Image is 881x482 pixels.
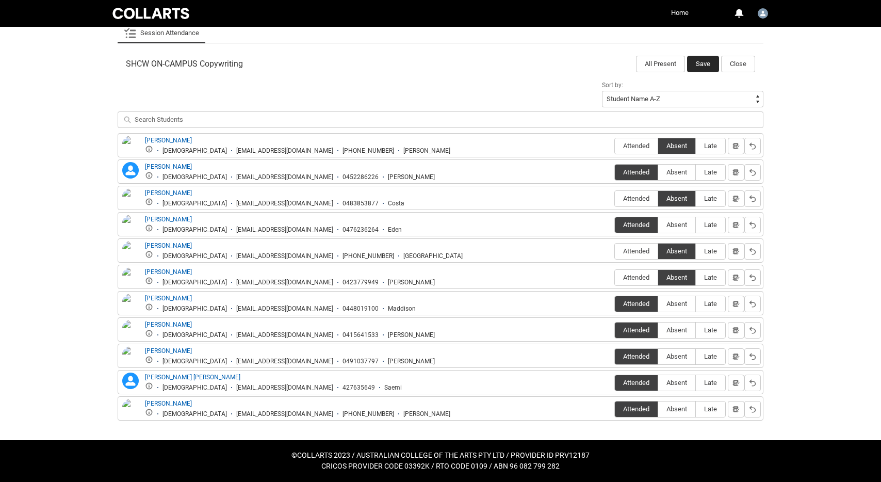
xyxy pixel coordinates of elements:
lightning-icon: Brooke Matheson [122,162,139,179]
div: Costa [388,200,404,207]
span: Attended [615,405,658,413]
button: Notes [728,375,744,391]
div: [PHONE_NUMBER] [342,410,394,418]
button: Notes [728,243,744,260]
div: [PERSON_NAME] [388,331,435,339]
span: Absent [658,352,695,360]
img: Faculty.lwatson [758,8,768,19]
a: [PERSON_NAME] [145,295,192,302]
div: [EMAIL_ADDRESS][DOMAIN_NAME] [236,410,333,418]
span: Late [696,247,725,255]
button: Reset [744,190,761,207]
div: [EMAIL_ADDRESS][DOMAIN_NAME] [236,226,333,234]
div: [DEMOGRAPHIC_DATA] [162,358,227,365]
span: Sort by: [602,82,623,89]
div: [PERSON_NAME] [388,358,435,365]
button: Close [721,56,755,72]
span: Attended [615,300,658,308]
div: [DEMOGRAPHIC_DATA] [162,147,227,155]
span: Absent [658,168,695,176]
div: 0452286226 [342,173,379,181]
div: 0476236264 [342,226,379,234]
div: 0491037797 [342,358,379,365]
button: Reset [744,401,761,417]
button: Notes [728,401,744,417]
span: Attended [615,142,658,150]
span: Absent [658,379,695,387]
a: Home [668,5,691,21]
a: [PERSON_NAME] [145,400,192,407]
div: [PERSON_NAME] [388,279,435,286]
div: 427635649 [342,384,375,392]
span: Late [696,168,725,176]
div: [PERSON_NAME] [388,173,435,181]
div: [PHONE_NUMBER] [342,147,394,155]
div: [PERSON_NAME] [403,410,450,418]
img: Eden Murray [122,215,139,237]
img: Shaye Morris [122,399,139,422]
div: [EMAIL_ADDRESS][DOMAIN_NAME] [236,305,333,313]
img: Constantinos Tsimiklis [122,188,139,211]
a: [PERSON_NAME] [145,268,192,276]
button: Reset [744,138,761,154]
button: All Present [636,56,685,72]
button: Save [687,56,719,72]
div: [DEMOGRAPHIC_DATA] [162,200,227,207]
button: Notes [728,190,744,207]
span: Absent [658,221,695,229]
button: Notes [728,217,744,233]
span: Late [696,142,725,150]
button: Notes [728,269,744,286]
span: Absent [658,405,695,413]
div: [GEOGRAPHIC_DATA] [403,252,463,260]
button: Notes [728,348,744,365]
div: [EMAIL_ADDRESS][DOMAIN_NAME] [236,279,333,286]
a: [PERSON_NAME] [145,137,192,144]
div: [PHONE_NUMBER] [342,252,394,260]
a: [PERSON_NAME] [145,163,192,170]
div: [EMAIL_ADDRESS][DOMAIN_NAME] [236,252,333,260]
div: 0423779949 [342,279,379,286]
span: Absent [658,326,695,334]
div: [PERSON_NAME] [403,147,450,155]
span: Attended [615,168,658,176]
div: Eden [388,226,402,234]
a: [PERSON_NAME] [145,216,192,223]
img: Margarita Navarro Sierra [122,320,139,350]
div: [DEMOGRAPHIC_DATA] [162,384,227,392]
button: Reset [744,296,761,312]
span: SHCW ON-CAMPUS Copywriting [126,59,243,69]
span: Attended [615,247,658,255]
a: [PERSON_NAME] [145,242,192,249]
input: Search Students [118,111,763,128]
div: Saemi [384,384,402,392]
button: Reset [744,217,761,233]
button: Reset [744,243,761,260]
span: Attended [615,195,658,202]
a: [PERSON_NAME] [PERSON_NAME] [145,374,240,381]
div: [DEMOGRAPHIC_DATA] [162,279,227,286]
img: Maddison Ould [122,294,139,316]
img: Elva Rossiter-Linaker [122,241,139,271]
span: Attended [615,326,658,334]
button: Notes [728,138,744,154]
span: Late [696,405,725,413]
button: Reset [744,375,761,391]
button: Notes [728,322,744,339]
div: [DEMOGRAPHIC_DATA] [162,331,227,339]
div: [EMAIL_ADDRESS][DOMAIN_NAME] [236,200,333,207]
span: Late [696,352,725,360]
a: [PERSON_NAME] [145,321,192,328]
button: Reset [744,164,761,181]
span: Absent [658,142,695,150]
div: 0483853877 [342,200,379,207]
div: [DEMOGRAPHIC_DATA] [162,252,227,260]
span: Absent [658,247,695,255]
span: Attended [615,274,658,281]
div: [EMAIL_ADDRESS][DOMAIN_NAME] [236,358,333,365]
div: [DEMOGRAPHIC_DATA] [162,173,227,181]
div: 0448019100 [342,305,379,313]
div: [EMAIL_ADDRESS][DOMAIN_NAME] [236,331,333,339]
span: Late [696,195,725,202]
span: Absent [658,274,695,281]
